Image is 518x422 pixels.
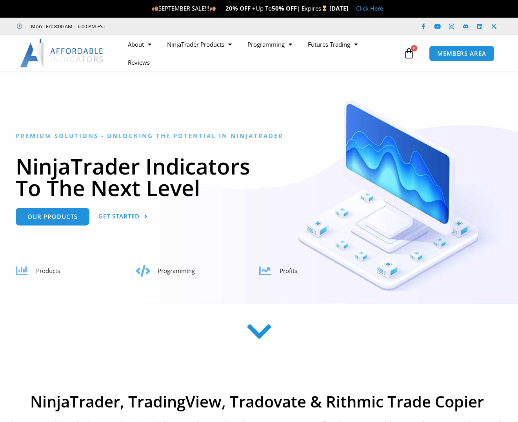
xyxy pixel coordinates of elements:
[27,214,78,220] span: Our Products
[437,51,486,56] span: MEMBERS AREA
[225,4,256,12] strong: 20% OFF +
[36,267,60,275] span: Products
[280,267,297,275] span: Profits
[20,39,104,67] img: LogoAI | Affordable Indicators – NinjaTrader
[159,35,240,53] a: NinjaTrader Products
[356,4,383,12] a: Click Here
[300,35,365,53] a: Futures Trading
[329,4,348,12] strong: [DATE]
[120,35,402,71] nav: Menu
[152,4,329,12] span: SEPTEMBER SALE!!! Up To | Expires
[272,4,297,12] strong: 50% OFF
[6,392,508,411] h2: NinjaTrader, TradingView, Tradovate & Rithmic Trade Copier
[322,5,327,11] img: ⌛
[29,22,105,31] span: Mon - Fri: 8:00 AM – 6:00 PM EST
[98,208,148,226] a: Get Started
[120,53,158,71] a: Reviews
[429,45,494,62] a: MEMBERS AREA
[240,35,300,53] a: Programming
[120,35,159,53] a: About
[210,5,216,11] img: 🍂
[158,267,195,275] span: Programming
[152,5,158,11] img: 🍂
[411,45,417,51] span: 0
[116,22,234,30] iframe: Customer reviews powered by Trustpilot
[98,213,140,219] span: Get Started
[16,132,502,140] h6: Premium Solutions - Unlocking the Potential in NinjaTrader
[392,42,426,65] a: 0
[16,155,502,198] h1: NinjaTrader Indicators To The Next Level
[16,208,89,226] a: Our Products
